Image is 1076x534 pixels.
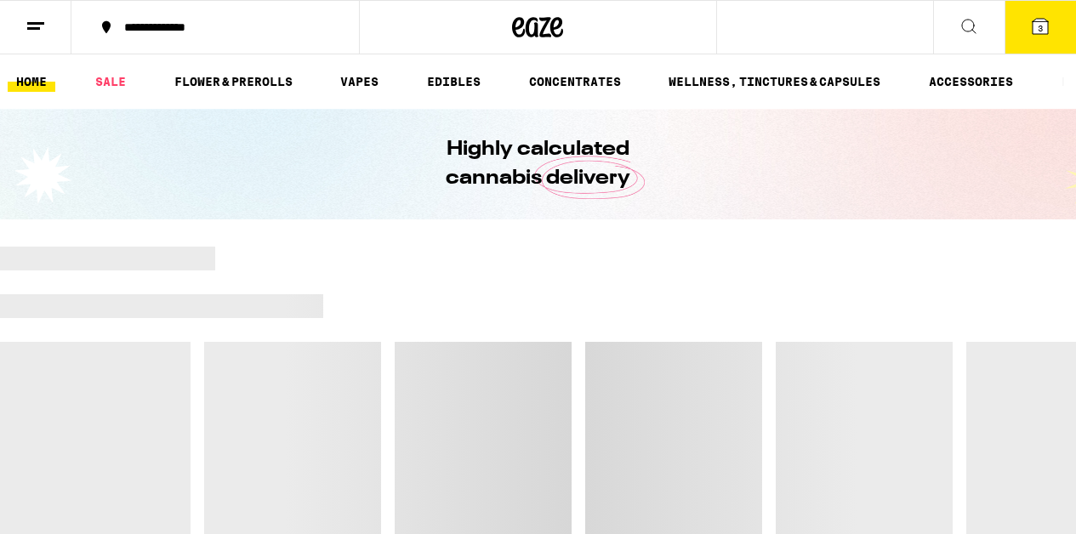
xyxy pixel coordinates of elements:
a: EDIBLES [418,71,489,92]
h1: Highly calculated cannabis delivery [398,135,679,193]
a: WELLNESS, TINCTURES & CAPSULES [660,71,889,92]
span: 3 [1038,23,1043,33]
a: VAPES [332,71,387,92]
a: SALE [87,71,134,92]
a: ACCESSORIES [920,71,1022,92]
a: HOME [8,71,55,92]
button: 3 [1005,1,1076,54]
a: FLOWER & PREROLLS [166,71,301,92]
a: CONCENTRATES [521,71,629,92]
